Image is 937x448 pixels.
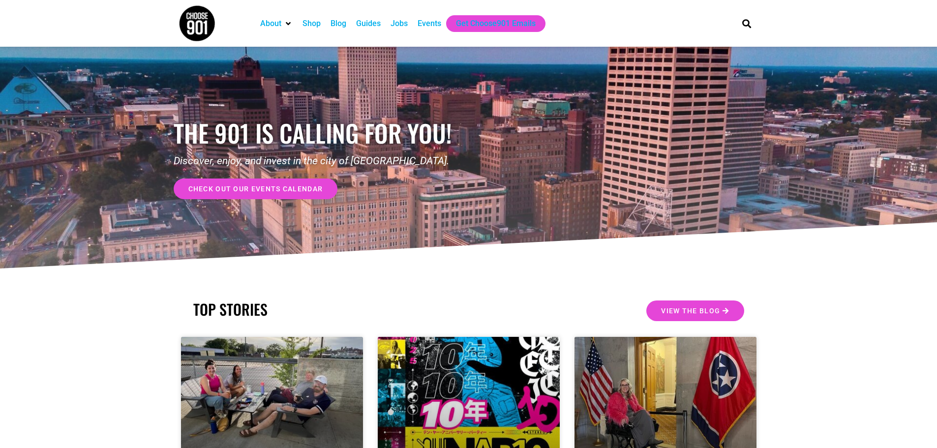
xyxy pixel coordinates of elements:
[661,307,720,314] span: View the Blog
[188,185,323,192] span: check out our events calendar
[174,153,469,169] p: Discover, enjoy, and invest in the city of [GEOGRAPHIC_DATA].
[738,15,755,31] div: Search
[331,18,346,30] a: Blog
[391,18,408,30] a: Jobs
[456,18,536,30] a: Get Choose901 Emails
[255,15,298,32] div: About
[193,300,464,318] h2: TOP STORIES
[646,300,744,321] a: View the Blog
[174,179,338,199] a: check out our events calendar
[174,119,469,148] h1: the 901 is calling for you!
[255,15,725,32] nav: Main nav
[260,18,281,30] a: About
[302,18,321,30] a: Shop
[356,18,381,30] a: Guides
[418,18,441,30] a: Events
